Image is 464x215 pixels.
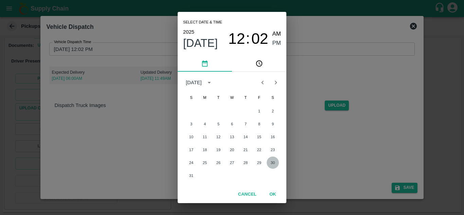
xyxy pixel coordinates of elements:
button: 26 [212,157,225,169]
button: 21 [239,144,252,156]
span: Wednesday [226,91,238,104]
button: PM [272,39,281,48]
button: [DATE] [183,36,218,50]
span: : [246,30,250,48]
button: 6 [226,118,238,130]
button: AM [272,30,281,39]
button: 5 [212,118,225,130]
button: 17 [185,144,197,156]
button: 16 [267,131,279,143]
button: 15 [253,131,265,143]
button: 29 [253,157,265,169]
span: Select date & time [183,17,222,28]
button: Next month [269,76,282,89]
button: 31 [185,169,197,182]
span: Friday [253,91,265,104]
span: Sunday [185,91,197,104]
button: Cancel [235,189,259,200]
button: 25 [199,157,211,169]
div: [DATE] [186,79,202,86]
button: 1 [253,105,265,117]
span: Saturday [267,91,279,104]
button: calendar view is open, switch to year view [204,77,215,88]
button: pick date [178,55,232,72]
button: 2025 [183,28,194,36]
button: 23 [267,144,279,156]
button: 10 [185,131,197,143]
button: 30 [267,157,279,169]
button: 12 [212,131,225,143]
span: Tuesday [212,91,225,104]
button: OK [262,189,284,200]
button: Previous month [256,76,269,89]
button: 8 [253,118,265,130]
button: 22 [253,144,265,156]
button: 3 [185,118,197,130]
button: 4 [199,118,211,130]
span: Thursday [239,91,252,104]
button: 02 [251,30,268,48]
button: 14 [239,131,252,143]
button: pick time [232,55,286,72]
button: 18 [199,144,211,156]
span: Monday [199,91,211,104]
button: 27 [226,157,238,169]
button: 24 [185,157,197,169]
button: 13 [226,131,238,143]
button: 28 [239,157,252,169]
button: 2 [267,105,279,117]
button: 11 [199,131,211,143]
button: 20 [226,144,238,156]
button: 19 [212,144,225,156]
button: 12 [228,30,245,48]
button: 9 [267,118,279,130]
button: 7 [239,118,252,130]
